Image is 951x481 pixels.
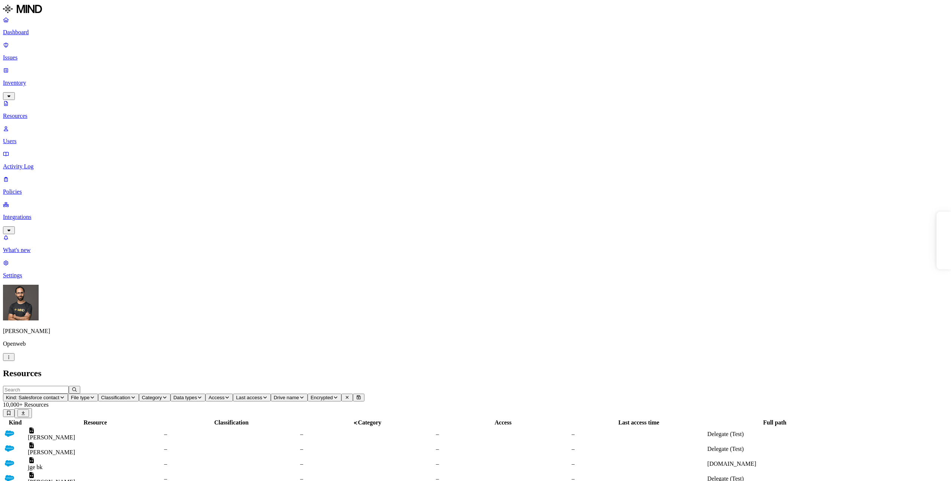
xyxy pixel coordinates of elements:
span: Kind: Salesforce contact [6,395,59,400]
div: jge bk [28,464,163,471]
img: salesforce.svg [4,458,14,468]
p: Issues [3,54,948,61]
p: Openweb [3,340,948,347]
p: Users [3,138,948,145]
a: Integrations [3,201,948,233]
span: Drive name [274,395,299,400]
a: Dashboard [3,16,948,36]
span: – [300,431,303,437]
img: Ohad Abarbanel [3,285,39,320]
div: [PERSON_NAME] [28,449,163,456]
a: Activity Log [3,151,948,170]
input: Search [3,386,69,394]
span: – [572,461,575,467]
img: salesforce.svg [4,428,14,439]
span: Category [142,395,162,400]
p: Activity Log [3,163,948,170]
a: Settings [3,259,948,279]
div: Kind [4,419,26,426]
a: Issues [3,42,948,61]
div: Resource [28,419,163,426]
span: 10,000+ Resources [3,401,49,408]
div: Delegate (Test) [707,446,842,452]
img: MIND [3,3,42,15]
h2: Resources [3,368,948,378]
span: – [300,446,303,452]
span: – [164,446,167,452]
p: Policies [3,188,948,195]
p: Integrations [3,214,948,220]
a: Resources [3,100,948,119]
p: Dashboard [3,29,948,36]
span: Category [358,419,381,426]
div: Classification [164,419,299,426]
span: – [436,431,439,437]
span: – [572,446,575,452]
span: Last access [236,395,262,400]
p: Inventory [3,80,948,86]
span: – [436,446,439,452]
div: Delegate (Test) [707,431,842,438]
a: Policies [3,176,948,195]
img: salesforce.svg [4,443,14,453]
span: Encrypted [311,395,333,400]
div: Full path [707,419,842,426]
span: Classification [101,395,130,400]
a: MIND [3,3,948,16]
span: – [164,431,167,437]
a: Users [3,125,948,145]
div: [DOMAIN_NAME] [707,461,842,467]
span: – [300,461,303,467]
div: Access [436,419,570,426]
p: What's new [3,247,948,254]
p: Settings [3,272,948,279]
span: Data types [173,395,197,400]
div: [PERSON_NAME] [28,434,163,441]
div: Last access time [572,419,706,426]
p: Resources [3,113,948,119]
a: Inventory [3,67,948,99]
span: Access [208,395,224,400]
a: What's new [3,234,948,254]
span: – [436,461,439,467]
span: File type [71,395,90,400]
span: – [164,461,167,467]
span: – [572,431,575,437]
